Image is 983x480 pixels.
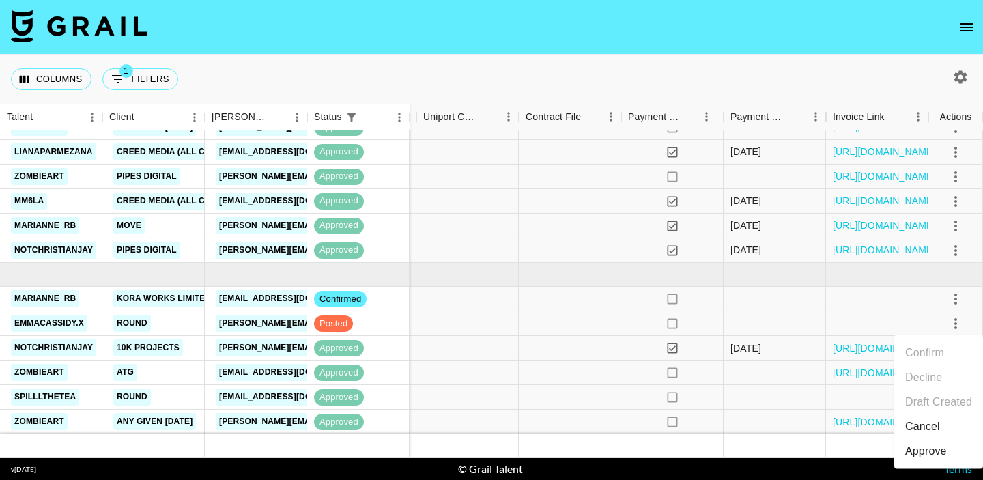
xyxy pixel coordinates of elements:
[113,143,255,160] a: Creed Media (All Campaigns)
[287,107,307,128] button: Menu
[905,443,947,460] div: Approve
[113,217,145,234] a: MOVE
[11,143,96,160] a: lianaparmezana
[944,214,967,237] button: select merge strategy
[113,413,196,430] a: Any given [DATE]
[82,107,102,128] button: Menu
[908,107,928,127] button: Menu
[11,10,147,42] img: Grail Talent
[268,108,287,127] button: Sort
[944,312,967,335] button: select merge strategy
[944,140,967,163] button: select merge strategy
[102,68,178,90] button: Show filters
[423,104,479,130] div: Uniport Contact Email
[216,339,509,356] a: [PERSON_NAME][EMAIL_ADDRESS][PERSON_NAME][DOMAIN_NAME]
[458,462,523,476] div: © Grail Talent
[11,193,47,210] a: mm6la
[314,121,364,134] span: approved
[526,104,581,130] div: Contract File
[216,143,369,160] a: [EMAIL_ADDRESS][DOMAIN_NAME]
[11,119,68,136] a: zombieart
[11,68,91,90] button: Select columns
[11,315,87,332] a: emmacassidy.x
[314,317,353,330] span: posted
[216,217,438,234] a: [PERSON_NAME][EMAIL_ADDRESS][DOMAIN_NAME]
[314,391,364,404] span: approved
[212,104,268,130] div: [PERSON_NAME]
[113,242,180,259] a: Pipes Digital
[11,389,79,406] a: spilllthetea
[833,415,936,429] a: [URL][DOMAIN_NAME]
[119,64,133,78] span: 1
[11,364,68,381] a: zombieart
[216,315,438,332] a: [PERSON_NAME][EMAIL_ADDRESS][DOMAIN_NAME]
[11,413,68,430] a: zombieart
[216,168,438,185] a: [PERSON_NAME][EMAIL_ADDRESS][DOMAIN_NAME]
[205,104,307,130] div: Booker
[113,290,214,307] a: KORA WORKS LIMITED
[113,193,255,210] a: Creed Media (All Campaigns)
[724,104,826,130] div: Payment Sent Date
[216,364,369,381] a: [EMAIL_ADDRESS][DOMAIN_NAME]
[389,107,410,128] button: Menu
[361,108,380,127] button: Sort
[833,194,936,208] a: [URL][DOMAIN_NAME]
[833,341,936,355] a: [URL][DOMAIN_NAME]
[314,415,364,428] span: approved
[342,108,361,127] div: 1 active filter
[314,104,342,130] div: Status
[944,165,967,188] button: select merge strategy
[601,107,621,127] button: Menu
[833,366,936,380] a: [URL][DOMAIN_NAME]
[216,242,438,259] a: [PERSON_NAME][EMAIL_ADDRESS][DOMAIN_NAME]
[928,104,983,130] div: Actions
[944,115,967,139] button: select merge strategy
[681,107,700,126] button: Sort
[730,104,786,130] div: Payment Sent Date
[953,14,980,41] button: open drawer
[113,315,151,332] a: Round
[894,414,983,439] li: Cancel
[944,462,972,475] a: Terms
[11,465,36,474] div: v [DATE]
[7,104,33,130] div: Talent
[498,107,519,127] button: Menu
[134,108,154,127] button: Sort
[696,107,717,127] button: Menu
[113,339,183,356] a: 10k Projects
[102,104,205,130] div: Client
[11,168,68,185] a: zombieart
[342,108,361,127] button: Show filters
[885,107,904,126] button: Sort
[519,104,621,130] div: Contract File
[216,193,369,210] a: [EMAIL_ADDRESS][DOMAIN_NAME]
[113,364,137,381] a: ATG
[307,104,410,130] div: Status
[833,243,936,257] a: [URL][DOMAIN_NAME]
[730,194,761,208] div: 02/07/2025
[730,218,761,232] div: 08/08/2025
[833,104,885,130] div: Invoice Link
[479,107,498,126] button: Sort
[314,366,364,379] span: approved
[944,287,967,311] button: select merge strategy
[730,243,761,257] div: 31/07/2025
[184,107,205,128] button: Menu
[314,341,364,354] span: approved
[826,104,928,130] div: Invoice Link
[833,145,936,158] a: [URL][DOMAIN_NAME]
[833,218,936,232] a: [URL][DOMAIN_NAME]
[109,104,134,130] div: Client
[11,242,96,259] a: notchristianjay
[416,104,519,130] div: Uniport Contact Email
[621,104,724,130] div: Payment Sent
[730,145,761,158] div: 02/08/2025
[113,389,151,406] a: Round
[314,145,364,158] span: approved
[730,341,761,355] div: 22/08/2025
[314,244,364,257] span: approved
[314,170,364,183] span: approved
[216,290,369,307] a: [EMAIL_ADDRESS][DOMAIN_NAME]
[314,292,367,305] span: confirmed
[314,195,364,208] span: approved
